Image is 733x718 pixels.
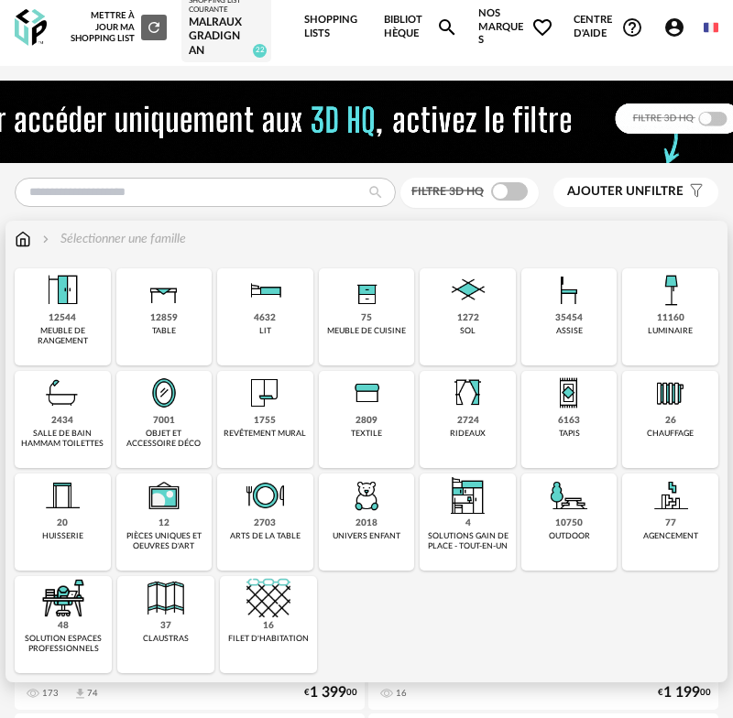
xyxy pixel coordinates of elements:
span: Account Circle icon [663,16,685,38]
div: 74 [87,688,98,699]
div: solution espaces professionnels [20,634,106,655]
div: 20 [57,517,68,529]
div: sol [460,326,476,336]
img: Miroir.png [142,371,186,415]
div: 4 [465,517,471,529]
div: pièces uniques et oeuvres d'art [122,531,207,552]
span: 1 399 [310,687,346,699]
img: Outdoor.png [547,473,591,517]
img: svg+xml;base64,PHN2ZyB3aWR0aD0iMTYiIGhlaWdodD0iMTYiIHZpZXdCb3g9IjAgMCAxNiAxNiIgZmlsbD0ibm9uZSIgeG... [38,230,53,248]
img: Rideaux.png [446,371,490,415]
div: 16 [396,688,407,699]
div: textile [351,429,382,439]
div: univers enfant [333,531,400,541]
div: revêtement mural [224,429,306,439]
span: Magnify icon [436,16,458,38]
span: Ajouter un [567,185,644,198]
div: 26 [665,415,676,427]
div: € 00 [304,687,357,699]
div: 1755 [254,415,276,427]
img: filet.png [246,576,290,620]
img: Literie.png [243,268,287,312]
div: assise [556,326,583,336]
img: UniqueOeuvre.png [142,473,186,517]
div: 2809 [356,415,377,427]
div: chauffage [647,429,694,439]
div: huisserie [42,531,83,541]
img: ToutEnUn.png [446,473,490,517]
div: 12 [159,517,170,529]
button: Ajouter unfiltre Filter icon [553,178,718,207]
div: Mettre à jour ma Shopping List [68,10,166,44]
img: Meuble%20de%20rangement.png [40,268,84,312]
div: table [152,326,176,336]
img: Assise.png [547,268,591,312]
img: svg+xml;base64,PHN2ZyB3aWR0aD0iMTYiIGhlaWdodD0iMTciIHZpZXdCb3g9IjAgMCAxNiAxNyIgZmlsbD0ibm9uZSIgeG... [15,230,31,248]
div: 75 [361,312,372,324]
div: 10750 [555,517,583,529]
div: 6163 [558,415,580,427]
span: Account Circle icon [663,16,694,38]
div: 12544 [49,312,76,324]
img: OXP [15,9,47,47]
div: Sélectionner une famille [38,230,186,248]
div: filet d'habitation [228,634,309,644]
div: salle de bain hammam toilettes [20,429,105,450]
div: 7001 [153,415,175,427]
span: Help Circle Outline icon [621,16,643,38]
span: Refresh icon [146,22,162,31]
img: Radiateur.png [649,371,693,415]
div: € 00 [658,687,711,699]
div: 2018 [356,517,377,529]
img: Cloison.png [144,576,188,620]
img: Papier%20peint.png [243,371,287,415]
span: Centre d'aideHelp Circle Outline icon [574,14,642,40]
div: 2724 [457,415,479,427]
div: 2703 [254,517,276,529]
span: Filtre 3D HQ [411,186,484,197]
div: agencement [643,531,698,541]
div: arts de la table [230,531,301,541]
div: rideaux [450,429,486,439]
div: 11160 [657,312,684,324]
div: Malraux Gradignan [189,16,265,59]
img: Tapis.png [547,371,591,415]
img: Rangement.png [345,268,388,312]
img: Agencement.png [649,473,693,517]
div: 2434 [51,415,73,427]
div: 173 [42,688,59,699]
span: 1 199 [663,687,700,699]
div: 12859 [150,312,178,324]
div: 16 [263,620,274,632]
span: filtre [567,184,684,200]
span: 22 [253,44,267,58]
div: meuble de rangement [20,326,105,347]
div: meuble de cuisine [327,326,406,336]
div: 35454 [555,312,583,324]
img: UniversEnfant.png [345,473,388,517]
span: Download icon [73,687,87,701]
img: ArtTable.png [243,473,287,517]
span: Heart Outline icon [531,16,553,38]
img: Salle%20de%20bain.png [40,371,84,415]
img: Sol.png [446,268,490,312]
div: 4632 [254,312,276,324]
img: Huiserie.png [40,473,84,517]
div: luminaire [648,326,693,336]
img: espace-de-travail.png [41,576,85,620]
img: fr [704,20,718,35]
div: 37 [160,620,171,632]
div: claustras [143,634,189,644]
div: tapis [559,429,580,439]
div: outdoor [549,531,590,541]
div: objet et accessoire déco [122,429,207,450]
img: Textile.png [345,371,388,415]
div: solutions gain de place - tout-en-un [425,531,510,552]
img: Table.png [142,268,186,312]
div: 48 [58,620,69,632]
span: Filter icon [684,184,705,200]
img: Luminaire.png [649,268,693,312]
div: 77 [665,517,676,529]
div: lit [259,326,271,336]
div: 1272 [457,312,479,324]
